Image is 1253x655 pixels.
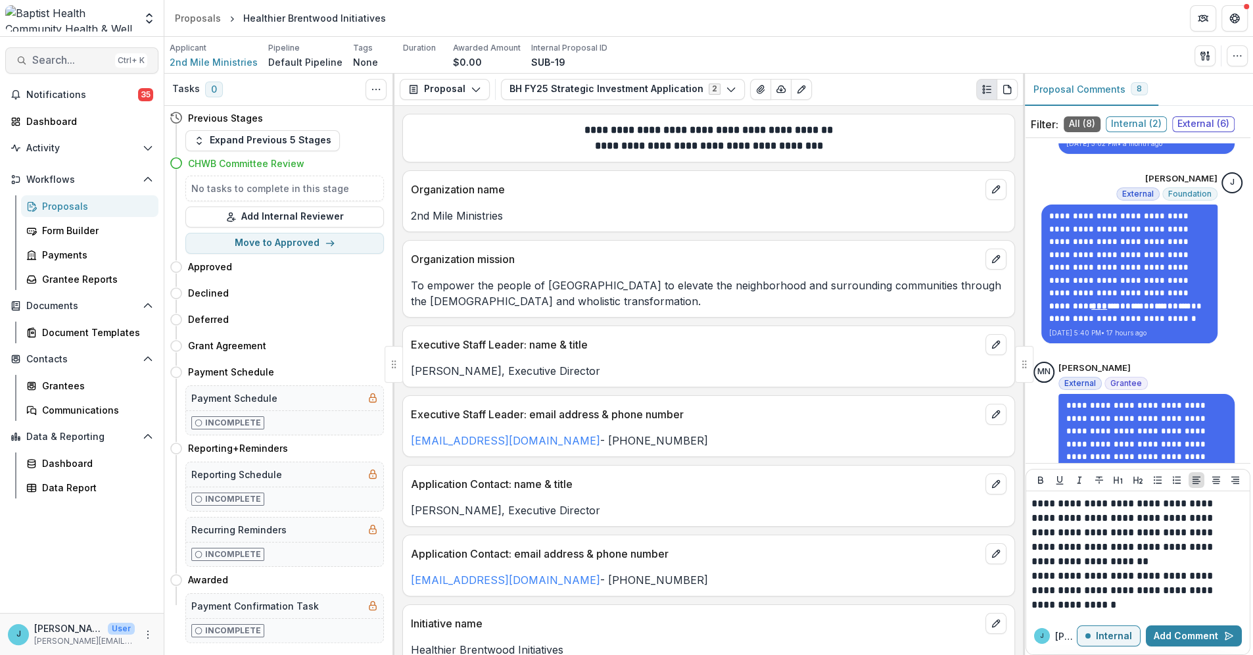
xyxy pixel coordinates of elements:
[1110,379,1142,388] span: Grantee
[1064,379,1096,388] span: External
[1227,472,1243,488] button: Align Right
[976,79,997,100] button: Plaintext view
[205,625,261,637] p: Incomplete
[21,195,158,217] a: Proposals
[1168,189,1212,199] span: Foundation
[5,137,158,158] button: Open Activity
[5,295,158,316] button: Open Documents
[501,79,745,100] button: BH FY25 Strategic Investment Application2
[191,468,282,481] h5: Reporting Schedule
[21,268,158,290] a: Grantee Reports
[1049,328,1210,338] p: [DATE] 5:40 PM • 17 hours ago
[1221,5,1248,32] button: Get Help
[21,477,158,498] a: Data Report
[108,623,135,635] p: User
[21,322,158,343] a: Document Templates
[205,82,223,97] span: 0
[411,616,980,631] p: Initiative name
[21,244,158,266] a: Payments
[411,502,1006,518] p: [PERSON_NAME], Executive Director
[411,278,1006,309] p: To empower the people of [GEOGRAPHIC_DATA] to elevate the neighborhood and surrounding communitie...
[985,613,1006,634] button: edit
[985,334,1006,355] button: edit
[1122,189,1154,199] span: External
[1110,472,1126,488] button: Heading 1
[185,206,384,228] button: Add Internal Reviewer
[188,260,232,274] h4: Approved
[26,143,137,154] span: Activity
[188,111,263,125] h4: Previous Stages
[1031,116,1058,132] p: Filter:
[411,406,980,422] p: Executive Staff Leader: email address & phone number
[21,220,158,241] a: Form Builder
[997,79,1018,100] button: PDF view
[34,635,135,647] p: [PERSON_NAME][EMAIL_ADDRESS][PERSON_NAME][DOMAIN_NAME]
[985,543,1006,564] button: edit
[411,572,1006,588] p: - [PHONE_NUMBER]
[175,11,221,25] div: Proposals
[188,157,304,170] h4: CHWB Committee Review
[1106,116,1167,132] span: Internal ( 2 )
[170,9,391,28] nav: breadcrumb
[1037,368,1051,376] div: Marc Nettleton
[26,354,137,365] span: Contacts
[985,179,1006,200] button: edit
[411,363,1006,379] p: [PERSON_NAME], Executive Director
[191,182,378,195] h5: No tasks to complete in this stage
[1052,472,1068,488] button: Underline
[411,546,980,562] p: Application Contact: email address & phone number
[32,54,110,66] span: Search...
[1137,84,1142,93] span: 8
[185,233,384,254] button: Move to Approved
[21,452,158,474] a: Dashboard
[26,114,148,128] div: Dashboard
[5,5,135,32] img: Baptist Health Community Health & Well Being logo
[140,5,158,32] button: Open entity switcher
[1072,472,1087,488] button: Italicize
[243,11,386,25] div: Healthier Brentwood Initiatives
[26,89,138,101] span: Notifications
[42,272,148,286] div: Grantee Reports
[366,79,387,100] button: Toggle View Cancelled Tasks
[985,249,1006,270] button: edit
[42,481,148,495] div: Data Report
[16,630,21,639] div: Jennifer
[42,199,148,213] div: Proposals
[268,55,343,69] p: Default Pipeline
[5,84,158,105] button: Notifications35
[26,174,137,185] span: Workflows
[138,88,153,101] span: 35
[1023,74,1158,106] button: Proposal Comments
[26,431,137,443] span: Data & Reporting
[1150,472,1166,488] button: Bullet List
[191,391,277,405] h5: Payment Schedule
[5,169,158,190] button: Open Workflows
[42,248,148,262] div: Payments
[985,473,1006,495] button: edit
[411,182,980,197] p: Organization name
[191,599,319,613] h5: Payment Confirmation Task
[42,379,148,393] div: Grantees
[453,55,482,69] p: $0.00
[411,434,600,447] a: [EMAIL_ADDRESS][DOMAIN_NAME]
[170,9,226,28] a: Proposals
[5,349,158,370] button: Open Contacts
[188,365,274,379] h4: Payment Schedule
[188,286,229,300] h4: Declined
[205,548,261,560] p: Incomplete
[1096,631,1132,642] p: Internal
[411,337,980,352] p: Executive Staff Leader: name & title
[140,627,156,643] button: More
[403,42,436,54] p: Duration
[411,251,980,267] p: Organization mission
[5,426,158,447] button: Open Data & Reporting
[42,224,148,237] div: Form Builder
[411,208,1006,224] p: 2nd Mile Ministries
[1033,472,1049,488] button: Bold
[1055,629,1077,643] p: [PERSON_NAME]
[353,55,378,69] p: None
[531,42,607,54] p: Internal Proposal ID
[411,476,980,492] p: Application Contact: name & title
[985,404,1006,425] button: edit
[1189,472,1204,488] button: Align Left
